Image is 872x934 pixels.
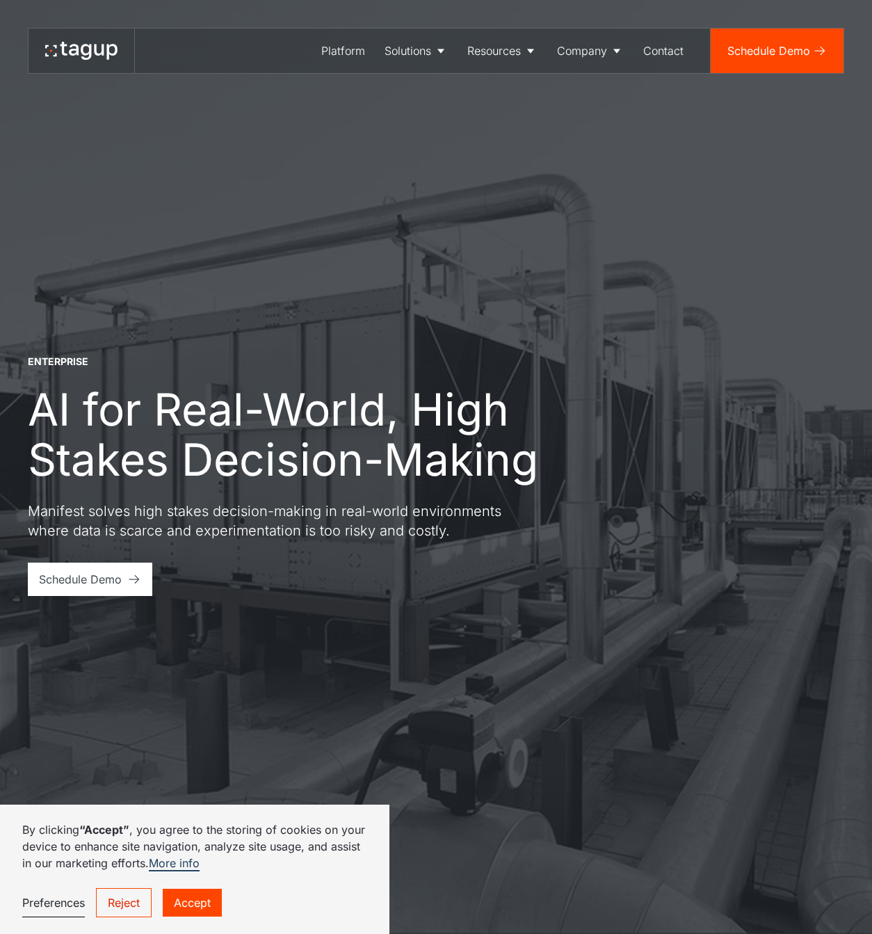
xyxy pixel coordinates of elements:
h1: AI for Real-World, High Stakes Decision-Making [28,385,612,485]
div: Resources [467,42,521,59]
p: Manifest solves high stakes decision-making in real-world environments where data is scarce and e... [28,501,528,540]
a: Platform [312,29,375,73]
a: Company [547,29,633,73]
a: More info [149,856,200,871]
div: Contact [643,42,684,59]
a: Accept [163,889,222,917]
div: Schedule Demo [39,571,122,588]
a: Reject [96,888,152,917]
div: Solutions [385,42,431,59]
a: Schedule Demo [711,29,843,73]
p: By clicking , you agree to the storing of cookies on your device to enhance site navigation, anal... [22,821,367,871]
div: ENTERPRISE [28,355,88,369]
a: Resources [458,29,547,73]
a: Schedule Demo [28,563,152,596]
a: Solutions [375,29,458,73]
a: Contact [633,29,693,73]
div: Company [557,42,607,59]
a: Preferences [22,889,85,917]
div: Platform [321,42,365,59]
strong: “Accept” [79,823,129,837]
div: Schedule Demo [727,42,810,59]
